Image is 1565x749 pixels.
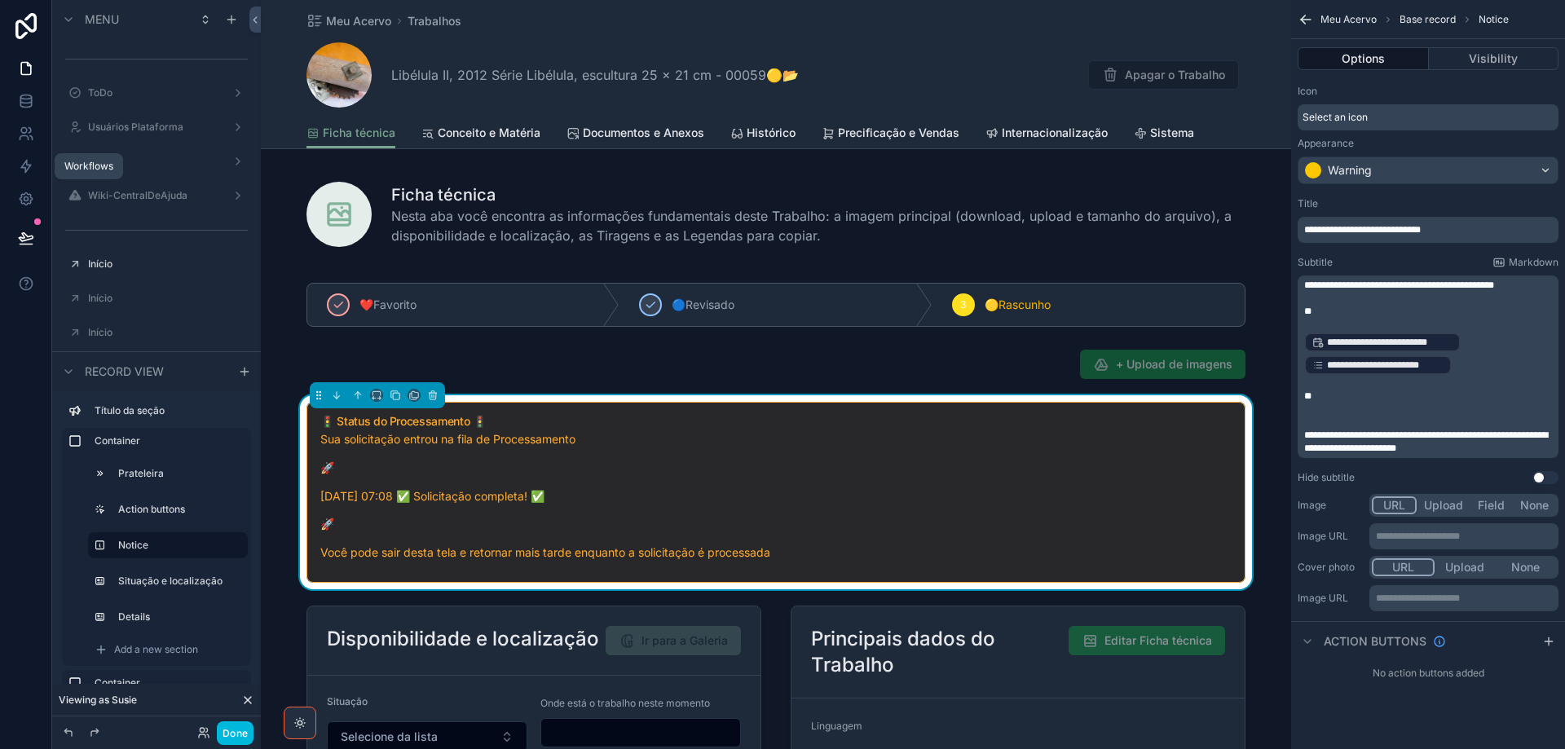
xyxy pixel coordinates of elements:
[88,86,218,99] label: ToDo
[1298,592,1363,605] label: Image URL
[1298,47,1429,70] button: Options
[85,363,164,380] span: Record view
[822,118,959,151] a: Precificação e Vendas
[118,610,235,623] label: Details
[408,13,461,29] a: Trabalhos
[88,292,241,305] label: Início
[95,676,238,690] label: Container
[1298,275,1558,458] div: scrollable content
[118,539,235,552] label: Notice
[1002,125,1108,141] span: Internacionalização
[1513,496,1556,514] button: None
[1150,125,1194,141] span: Sistema
[306,13,391,29] a: Meu Acervo
[421,118,540,151] a: Conceito e Matéria
[1470,496,1514,514] button: Field
[64,160,113,173] div: Workflows
[1320,13,1377,26] span: Meu Acervo
[88,258,241,271] label: Início
[1298,256,1333,269] label: Subtitle
[320,544,1232,562] p: Você pode sair desta tela e retornar mais tarde enquanto a solicitação é processada
[118,503,235,516] label: Action buttons
[95,434,238,447] label: Container
[85,11,119,28] span: Menu
[320,459,1232,478] p: 🚀
[1435,558,1496,576] button: Upload
[1369,523,1558,549] div: scrollable content
[1298,137,1354,150] label: Appearance
[438,125,540,141] span: Conceito e Matéria
[88,326,241,339] label: Início
[88,189,218,202] label: Wiki-CentralDeAjuda
[730,118,796,151] a: Histórico
[1328,162,1372,178] div: Warning
[1303,111,1368,124] span: Select an icon
[1298,499,1363,512] label: Image
[838,125,959,141] span: Precificação e Vendas
[1298,156,1558,184] button: Warning
[1369,585,1558,611] div: scrollable content
[1298,471,1355,484] label: Hide subtitle
[323,125,395,141] span: Ficha técnica
[1298,85,1317,98] label: Icon
[217,721,253,745] button: Done
[59,694,137,707] span: Viewing as Susie
[1291,660,1565,686] div: No action buttons added
[1400,13,1456,26] span: Base record
[320,487,1232,506] p: [DATE] 07:08 ✅ Solicitação completa! ✅
[1134,118,1194,151] a: Sistema
[1324,633,1426,650] span: Action buttons
[114,643,198,656] span: Add a new section
[1417,496,1470,514] button: Upload
[88,155,218,168] label: Stripe
[1298,530,1363,543] label: Image URL
[1372,558,1435,576] button: URL
[95,404,238,417] label: Título da seção
[566,118,704,151] a: Documentos e Anexos
[320,430,1232,562] div: Sua solicitação entrou na fila de Processamento 🚀 08/10/2025 07:08 ✅ Solicitação completa! ✅ 🚀 Vo...
[583,125,704,141] span: Documentos e Anexos
[118,575,235,588] label: Situação e localização
[1298,217,1558,243] div: scrollable content
[52,390,261,690] div: scrollable content
[1492,256,1558,269] a: Markdown
[1479,13,1509,26] span: Notice
[306,118,395,149] a: Ficha técnica
[1495,558,1556,576] button: None
[320,430,1232,449] p: Sua solicitação entrou na fila de Processamento
[88,121,218,134] label: Usuários Plataforma
[320,515,1232,534] p: 🚀
[747,125,796,141] span: Histórico
[320,416,1232,427] h5: 🚦 Status do Processamento 🚦
[985,118,1108,151] a: Internacionalização
[326,13,391,29] span: Meu Acervo
[1298,561,1363,574] label: Cover photo
[1372,496,1417,514] button: URL
[1429,47,1559,70] button: Visibility
[118,467,235,480] label: Prateleira
[1509,256,1558,269] span: Markdown
[391,65,799,85] span: Libélula II, 2012 Série Libélula, escultura 25 x 21 cm - 00059🟡📂
[1298,197,1318,210] label: Title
